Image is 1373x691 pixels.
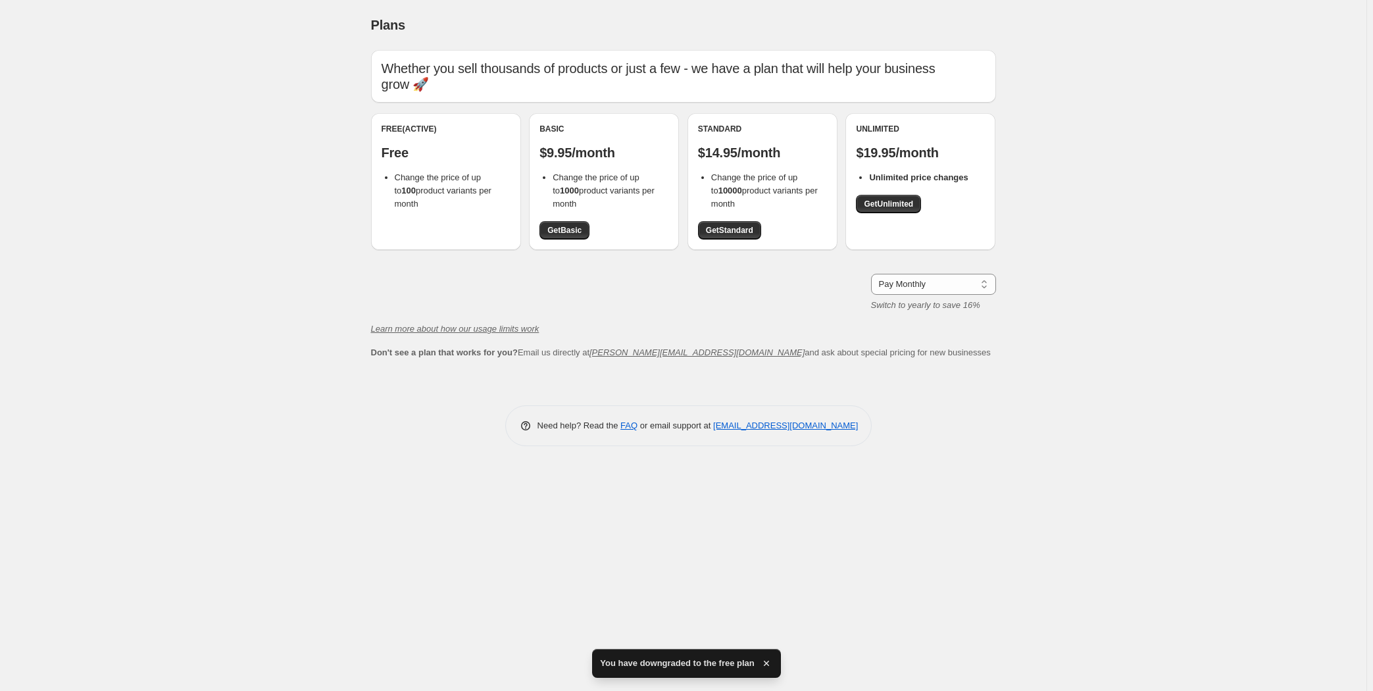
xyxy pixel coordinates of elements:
span: Plans [371,18,405,32]
b: 1000 [560,186,579,195]
span: Need help? Read the [537,421,621,430]
p: $19.95/month [856,145,985,161]
span: You have downgraded to the free plan [600,657,755,670]
p: $9.95/month [539,145,668,161]
div: Basic [539,124,668,134]
div: Standard [698,124,827,134]
a: FAQ [620,421,637,430]
a: Learn more about how our usage limits work [371,324,539,334]
div: Unlimited [856,124,985,134]
b: Don't see a plan that works for you? [371,347,518,357]
a: GetBasic [539,221,589,240]
span: Get Standard [706,225,753,236]
span: or email support at [637,421,713,430]
span: Get Unlimited [864,199,913,209]
b: 100 [401,186,416,195]
b: 10000 [718,186,742,195]
a: GetStandard [698,221,761,240]
span: Get Basic [547,225,582,236]
p: $14.95/month [698,145,827,161]
a: [EMAIL_ADDRESS][DOMAIN_NAME] [713,421,858,430]
p: Free [382,145,511,161]
i: Switch to yearly to save 16% [871,300,980,310]
b: Unlimited price changes [869,172,968,182]
div: Free (Active) [382,124,511,134]
a: [PERSON_NAME][EMAIL_ADDRESS][DOMAIN_NAME] [589,347,805,357]
a: GetUnlimited [856,195,921,213]
span: Change the price of up to product variants per month [553,172,655,209]
p: Whether you sell thousands of products or just a few - we have a plan that will help your busines... [382,61,986,92]
span: Change the price of up to product variants per month [395,172,491,209]
span: Email us directly at and ask about special pricing for new businesses [371,347,991,357]
span: Change the price of up to product variants per month [711,172,818,209]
